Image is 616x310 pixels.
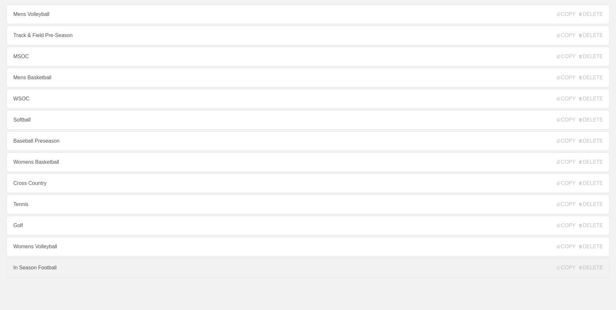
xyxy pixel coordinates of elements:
[557,265,575,271] span: COPY
[557,244,575,250] span: COPY
[579,159,603,165] span: DELETE
[584,279,616,310] iframe: Chat Widget
[557,96,575,102] span: COPY
[557,138,575,144] span: COPY
[579,223,603,228] span: DELETE
[579,201,603,207] span: DELETE
[6,26,610,45] a: Track & Field Pre-Season
[6,131,610,151] a: Baseball Preseason
[579,75,603,81] span: DELETE
[579,96,603,102] span: DELETE
[579,54,603,59] span: DELETE
[579,180,603,186] span: DELETE
[6,216,610,235] a: Golf
[6,5,610,24] a: Mens Volleyball
[6,68,610,87] a: Mens Basketball
[557,11,575,17] span: COPY
[557,117,575,123] span: COPY
[6,47,610,66] a: MSOC
[6,258,610,278] a: In Season Football
[579,244,603,250] span: DELETE
[579,138,603,144] span: DELETE
[557,75,575,81] span: COPY
[557,32,575,38] span: COPY
[6,89,610,109] a: WSOC
[579,11,603,17] span: DELETE
[579,117,603,123] span: DELETE
[579,32,603,38] span: DELETE
[557,223,575,228] span: COPY
[6,152,610,172] a: Womens Basketball
[579,265,603,271] span: DELETE
[557,180,575,186] span: COPY
[6,174,610,193] a: Cross Country
[557,54,575,59] span: COPY
[557,159,575,165] span: COPY
[6,237,610,256] a: Womens Volleyball
[557,201,575,207] span: COPY
[6,195,610,214] a: Tennis
[6,110,610,130] a: Softball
